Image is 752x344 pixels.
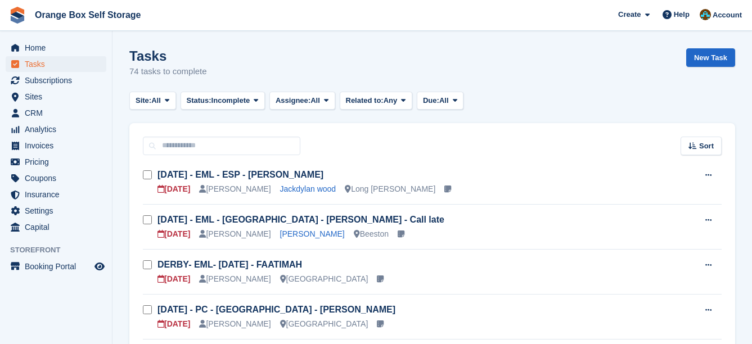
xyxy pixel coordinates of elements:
[280,184,336,193] a: Jackdylan wood
[157,228,190,240] div: [DATE]
[187,95,211,106] span: Status:
[129,48,207,64] h1: Tasks
[6,154,106,170] a: menu
[199,183,271,195] div: [PERSON_NAME]
[6,73,106,88] a: menu
[93,260,106,273] a: Preview store
[439,95,449,106] span: All
[25,89,92,105] span: Sites
[157,170,323,179] a: [DATE] - EML - ESP - [PERSON_NAME]
[157,260,302,269] a: DERBY- EML- [DATE] - FAATIMAH
[6,40,106,56] a: menu
[25,154,92,170] span: Pricing
[700,9,711,20] img: Mike
[269,92,335,110] button: Assignee: All
[157,305,395,314] a: [DATE] - PC - [GEOGRAPHIC_DATA] - [PERSON_NAME]
[280,229,345,238] a: [PERSON_NAME]
[6,56,106,72] a: menu
[25,203,92,219] span: Settings
[25,219,92,235] span: Capital
[30,6,146,24] a: Orange Box Self Storage
[6,170,106,186] a: menu
[686,48,735,67] a: New Task
[129,65,207,78] p: 74 tasks to complete
[384,95,398,106] span: Any
[354,228,389,240] div: Beeston
[713,10,742,21] span: Account
[346,95,384,106] span: Related to:
[25,121,92,137] span: Analytics
[157,273,190,285] div: [DATE]
[199,318,271,330] div: [PERSON_NAME]
[211,95,250,106] span: Incomplete
[423,95,439,106] span: Due:
[25,40,92,56] span: Home
[25,73,92,88] span: Subscriptions
[699,141,714,152] span: Sort
[25,138,92,153] span: Invoices
[25,170,92,186] span: Coupons
[674,9,690,20] span: Help
[25,105,92,121] span: CRM
[6,89,106,105] a: menu
[6,121,106,137] a: menu
[6,219,106,235] a: menu
[310,95,320,106] span: All
[9,7,26,24] img: stora-icon-8386f47178a22dfd0bd8f6a31ec36ba5ce8667c1dd55bd0f319d3a0aa187defe.svg
[280,273,368,285] div: [GEOGRAPHIC_DATA]
[157,318,190,330] div: [DATE]
[340,92,412,110] button: Related to: Any
[157,215,444,224] a: [DATE] - EML - [GEOGRAPHIC_DATA] - [PERSON_NAME] - Call late
[280,318,368,330] div: [GEOGRAPHIC_DATA]
[199,273,271,285] div: [PERSON_NAME]
[276,95,310,106] span: Assignee:
[6,259,106,274] a: menu
[199,228,271,240] div: [PERSON_NAME]
[25,259,92,274] span: Booking Portal
[6,203,106,219] a: menu
[6,105,106,121] a: menu
[157,183,190,195] div: [DATE]
[25,56,92,72] span: Tasks
[345,183,435,195] div: Long [PERSON_NAME]
[10,245,112,256] span: Storefront
[151,95,161,106] span: All
[181,92,265,110] button: Status: Incomplete
[25,187,92,202] span: Insurance
[618,9,641,20] span: Create
[417,92,463,110] button: Due: All
[129,92,176,110] button: Site: All
[6,187,106,202] a: menu
[136,95,151,106] span: Site:
[6,138,106,153] a: menu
